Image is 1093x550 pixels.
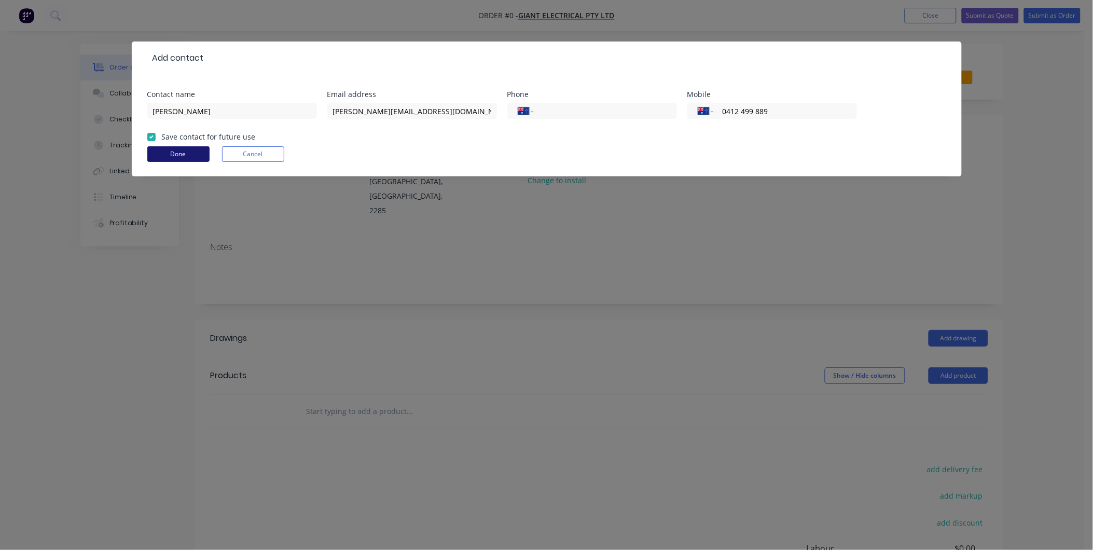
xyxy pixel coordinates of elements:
div: Phone [507,91,677,98]
div: Mobile [687,91,857,98]
div: Email address [327,91,497,98]
div: Contact name [147,91,317,98]
button: Done [147,146,210,162]
div: Add contact [147,52,204,64]
label: Save contact for future use [162,131,256,142]
button: Cancel [222,146,284,162]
